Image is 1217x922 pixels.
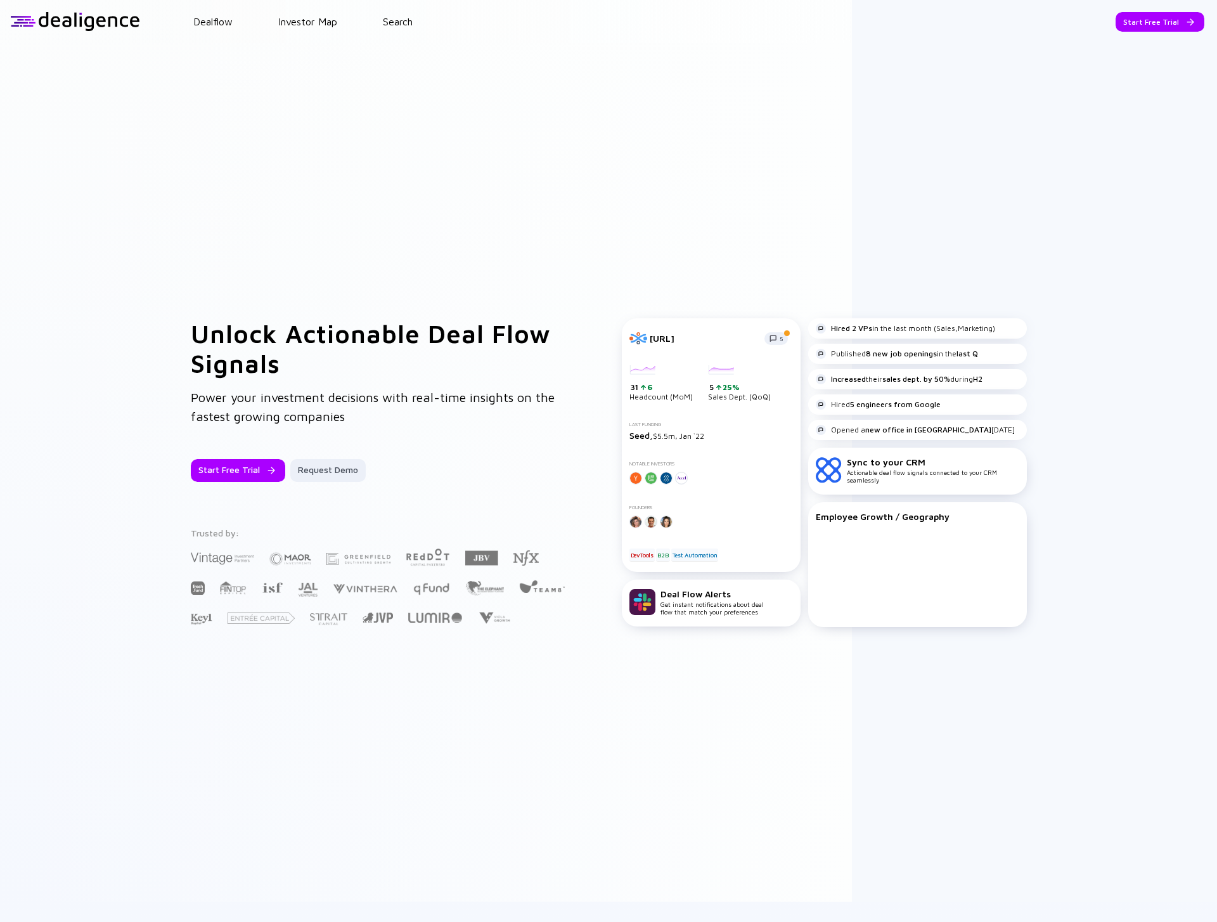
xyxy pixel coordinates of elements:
[656,549,669,561] div: B2B
[333,583,397,595] img: Vinthera
[850,399,941,409] strong: 5 engineers from Google
[191,613,212,625] img: Key1 Capital
[629,461,793,467] div: Notable Investors
[513,550,539,566] img: NFX
[191,528,567,538] div: Trusted by:
[956,349,978,358] strong: last Q
[298,583,318,597] img: JAL Ventures
[721,382,740,392] div: 25%
[650,333,757,344] div: [URL]
[816,511,1019,522] div: Employee Growth / Geography
[866,349,937,358] strong: 8 new job openings
[477,612,511,624] img: Viola Growth
[191,551,254,566] img: Vintage Investment Partners
[413,581,450,596] img: Q Fund
[269,549,311,569] img: Maor Investments
[631,382,693,393] div: 31
[191,390,555,424] span: Power your investment decisions with real-time insights on the fastest growing companies
[816,323,995,334] div: in the last month (Sales,Marketing)
[310,613,347,625] img: Strait Capital
[973,374,982,384] strong: H2
[519,580,565,593] img: Team8
[816,374,982,384] div: their during
[816,349,978,359] div: Published in the
[465,581,504,595] img: The Elephant
[629,430,793,441] div: $5.5m, Jan `22
[290,459,366,482] button: Request Demo
[629,430,653,441] span: Seed,
[816,425,1015,435] div: Opened a [DATE]
[326,553,390,565] img: Greenfield Partners
[191,459,285,482] button: Start Free Trial
[629,422,793,427] div: Last Funding
[660,588,764,616] div: Get instant notifications about deal flow that match your preferences
[1116,12,1204,32] button: Start Free Trial
[660,588,764,599] div: Deal Flow Alerts
[646,382,653,392] div: 6
[363,613,393,623] img: Jerusalem Venture Partners
[408,613,462,623] img: Lumir Ventures
[865,425,991,434] strong: new office in [GEOGRAPHIC_DATA]
[831,374,866,384] strong: Increased
[262,581,283,593] img: Israel Secondary Fund
[847,457,1019,467] div: Sync to your CRM
[193,16,233,27] a: Dealflow
[220,581,247,595] img: FINTOP Capital
[278,16,337,27] a: Investor Map
[406,546,450,567] img: Red Dot Capital Partners
[882,374,950,384] strong: sales dept. by 50%
[629,505,793,510] div: Founders
[228,613,295,624] img: Entrée Capital
[847,457,1019,484] div: Actionable deal flow signals connected to your CRM seamlessly
[671,549,718,561] div: Test Automation
[191,318,571,378] h1: Unlock Actionable Deal Flow Signals
[708,365,771,402] div: Sales Dept. (QoQ)
[709,382,771,393] div: 5
[629,549,655,561] div: DevTools
[465,550,498,566] img: JBV Capital
[816,399,941,410] div: Hired
[831,323,872,333] strong: Hired 2 VPs
[629,365,693,402] div: Headcount (MoM)
[383,16,413,27] a: Search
